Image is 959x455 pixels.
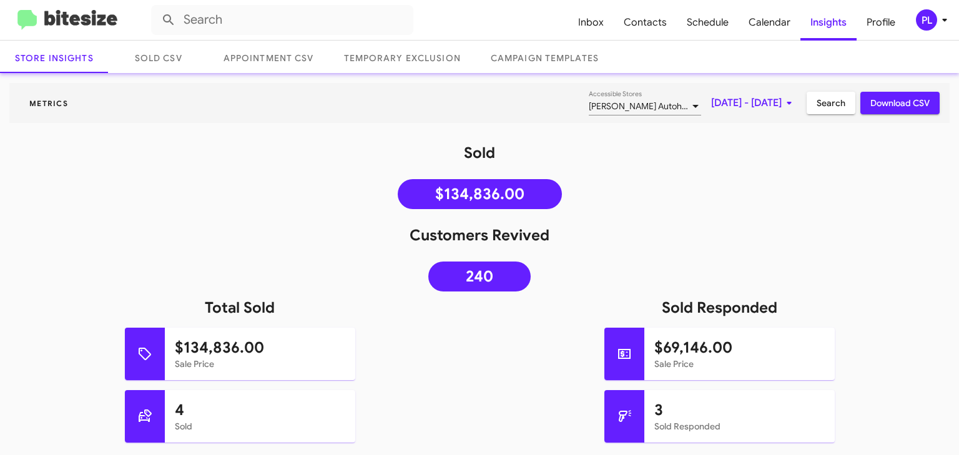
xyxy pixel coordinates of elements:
h1: 4 [175,400,345,420]
a: Inbox [568,4,614,41]
h1: $134,836.00 [175,338,345,358]
a: Sold CSV [109,43,209,73]
span: Search [817,92,845,114]
button: [DATE] - [DATE] [701,92,807,114]
a: Calendar [739,4,800,41]
h1: $69,146.00 [654,338,825,358]
button: Search [807,92,855,114]
h1: Sold Responded [479,298,959,318]
h1: 3 [654,400,825,420]
a: Campaign Templates [476,43,614,73]
a: Insights [800,4,857,41]
div: PL [916,9,937,31]
input: Search [151,5,413,35]
mat-card-subtitle: Sold [175,420,345,433]
span: [DATE] - [DATE] [711,92,797,114]
a: Appointment CSV [209,43,329,73]
span: Metrics [19,99,78,108]
button: Download CSV [860,92,940,114]
span: Download CSV [870,92,930,114]
a: Contacts [614,4,677,41]
a: Schedule [677,4,739,41]
a: Profile [857,4,905,41]
a: Temporary Exclusion [329,43,476,73]
span: $134,836.00 [435,188,524,200]
span: 240 [466,270,493,283]
mat-card-subtitle: Sale Price [175,358,345,370]
span: [PERSON_NAME] Autohaus [589,100,696,112]
button: PL [905,9,945,31]
mat-card-subtitle: Sale Price [654,358,825,370]
mat-card-subtitle: Sold Responded [654,420,825,433]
